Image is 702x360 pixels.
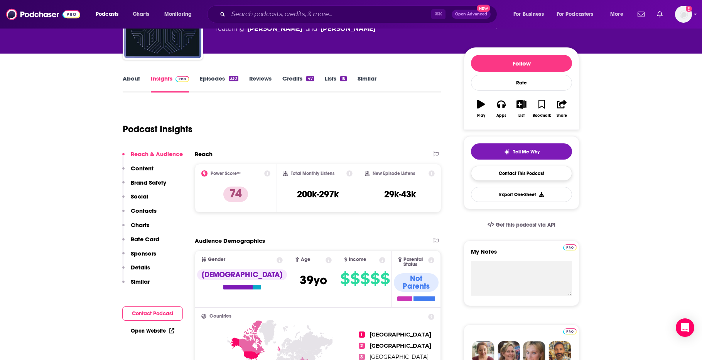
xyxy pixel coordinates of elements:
span: Get this podcast via API [496,222,555,228]
span: $ [370,273,380,285]
button: Contact Podcast [122,306,183,321]
button: Brand Safety [122,179,166,193]
button: Export One-Sheet [471,187,572,202]
span: Logged in as kindrieri [675,6,692,23]
div: Apps [496,113,506,118]
a: Credits47 [282,75,314,93]
button: Similar [122,278,150,292]
span: Podcasts [96,9,118,20]
a: Reviews [249,75,272,93]
span: Open Advanced [455,12,487,16]
span: [GEOGRAPHIC_DATA] [370,342,431,349]
img: Podchaser Pro [563,328,577,335]
span: More [610,9,623,20]
button: open menu [552,8,605,20]
p: Sponsors [131,250,156,257]
label: My Notes [471,248,572,261]
button: Reach & Audience [122,150,183,165]
a: Episodes330 [200,75,238,93]
a: Show notifications dropdown [634,8,648,21]
h3: 200k-297k [297,188,339,200]
h2: Total Monthly Listens [291,171,334,176]
p: Reach & Audience [131,150,183,158]
span: Gender [208,257,225,262]
span: $ [350,273,359,285]
span: $ [380,273,390,285]
p: Contacts [131,207,157,214]
div: List [518,113,525,118]
a: Lists18 [325,75,347,93]
button: List [511,95,532,123]
button: Open AdvancedNew [452,10,491,19]
a: Daniel Whitenack [321,24,376,34]
h2: New Episode Listens [373,171,415,176]
span: 2 [359,343,365,349]
img: Podchaser Pro [175,76,189,82]
h2: Power Score™ [211,171,241,176]
h1: Podcast Insights [123,123,192,135]
span: Income [349,257,366,262]
h2: Audience Demographics [195,237,265,244]
a: Similar [358,75,376,93]
div: 47 [306,76,314,81]
img: tell me why sparkle [504,149,510,155]
div: Share [557,113,567,118]
a: Pro website [563,327,577,335]
span: 1 [359,331,365,338]
input: Search podcasts, credits, & more... [228,8,431,20]
button: Play [471,95,491,123]
div: 330 [229,76,238,81]
button: open menu [508,8,553,20]
span: New [477,5,491,12]
div: Play [477,113,485,118]
span: For Business [513,9,544,20]
button: open menu [159,8,202,20]
span: For Podcasters [557,9,594,20]
div: Not Parents [394,273,439,292]
a: Charts [128,8,154,20]
div: Rate [471,75,572,91]
button: Details [122,264,150,278]
p: 74 [223,187,248,202]
button: Sponsors [122,250,156,264]
a: Show notifications dropdown [654,8,666,21]
button: Show profile menu [675,6,692,23]
div: 18 [340,76,347,81]
span: Countries [209,314,231,319]
div: Search podcasts, credits, & more... [214,5,505,23]
button: Content [122,165,154,179]
svg: Add a profile image [686,6,692,12]
span: 39 yo [300,273,327,288]
button: tell me why sparkleTell Me Why [471,143,572,160]
span: Age [301,257,310,262]
p: Rate Card [131,236,159,243]
button: Follow [471,55,572,72]
button: Bookmark [532,95,552,123]
p: Similar [131,278,150,285]
img: Podchaser - Follow, Share and Rate Podcasts [6,7,80,22]
div: Bookmark [533,113,551,118]
p: Charts [131,221,149,229]
span: ⌘ K [431,9,445,19]
p: Brand Safety [131,179,166,186]
span: featuring [216,24,376,34]
div: [DEMOGRAPHIC_DATA] [197,269,287,280]
a: Get this podcast via API [481,215,562,234]
img: User Profile [675,6,692,23]
span: Tell Me Why [513,149,540,155]
a: Chris Benson [247,24,302,34]
a: Pro website [563,243,577,251]
button: Apps [491,95,511,123]
p: Content [131,165,154,172]
button: Share [552,95,572,123]
a: About [123,75,140,93]
div: Open Intercom Messenger [676,318,694,337]
img: Podchaser Pro [563,244,577,251]
h3: 29k-43k [384,188,416,200]
button: open menu [90,8,128,20]
span: [GEOGRAPHIC_DATA] [370,331,431,338]
button: Charts [122,221,149,236]
button: Rate Card [122,236,159,250]
span: Parental Status [403,257,427,267]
